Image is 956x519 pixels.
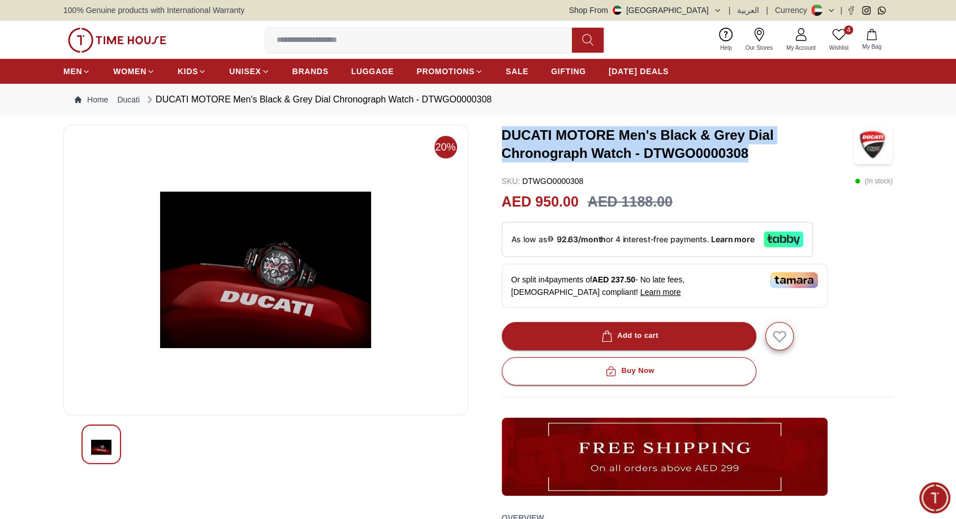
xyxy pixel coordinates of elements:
[713,25,739,54] a: Help
[855,27,888,53] button: My Bag
[113,61,155,82] a: WOMEN
[502,418,828,496] img: ...
[822,25,855,54] a: 4Wishlist
[599,329,658,342] div: Add to cart
[588,191,673,213] h3: AED 1188.00
[73,134,459,406] img: DUCATI MOTORE Men's Black & Grey Dial Chronograph Watch - DTWGO0000308
[741,44,777,52] span: Our Stores
[877,6,886,15] a: Whatsapp
[502,126,854,162] h3: DUCATI MOTORE Men's Black & Grey Dial Chronograph Watch - DTWGO0000308
[855,175,893,187] p: ( In stock )
[292,61,329,82] a: BRANDS
[63,84,893,115] nav: Breadcrumb
[506,61,528,82] a: SALE
[609,66,669,77] span: [DATE] DEALS
[502,357,756,385] button: Buy Now
[569,5,722,16] button: Shop From[GEOGRAPHIC_DATA]
[825,44,853,52] span: Wishlist
[782,44,820,52] span: My Account
[63,61,91,82] a: MEN
[551,66,586,77] span: GIFTING
[854,125,893,164] img: DUCATI MOTORE Men's Black & Grey Dial Chronograph Watch - DTWGO0000308
[63,66,82,77] span: MEN
[229,61,269,82] a: UNISEX
[716,44,737,52] span: Help
[434,136,457,158] span: 20%
[737,5,759,16] button: العربية
[862,6,871,15] a: Instagram
[840,5,842,16] span: |
[502,191,579,213] h2: AED 950.00
[551,61,586,82] a: GIFTING
[640,288,681,297] span: Learn more
[506,66,528,77] span: SALE
[292,66,329,77] span: BRANDS
[502,175,584,187] p: DTWGO0000308
[113,66,147,77] span: WOMEN
[178,61,206,82] a: KIDS
[919,482,950,513] div: Chat Widget
[847,6,855,15] a: Facebook
[609,61,669,82] a: [DATE] DEALS
[91,434,111,460] img: DUCATI MOTORE Men's Black & Grey Dial Chronograph Watch - DTWGO0000308
[75,94,108,105] a: Home
[766,5,768,16] span: |
[592,275,635,284] span: AED 237.50
[178,66,198,77] span: KIDS
[229,66,261,77] span: UNISEX
[613,6,622,15] img: United Arab Emirates
[68,28,166,53] img: ...
[63,5,244,16] span: 100% Genuine products with International Warranty
[603,364,654,378] div: Buy Now
[502,264,828,308] div: Or split in 4 payments of - No late fees, [DEMOGRAPHIC_DATA] compliant!
[739,25,780,54] a: Our Stores
[770,272,818,288] img: Tamara
[729,5,731,16] span: |
[416,66,475,77] span: PROMOTIONS
[416,61,483,82] a: PROMOTIONS
[775,5,812,16] div: Currency
[351,61,394,82] a: LUGGAGE
[502,177,520,186] span: SKU :
[858,42,886,51] span: My Bag
[502,322,756,350] button: Add to cart
[351,66,394,77] span: LUGGAGE
[144,93,492,106] div: DUCATI MOTORE Men's Black & Grey Dial Chronograph Watch - DTWGO0000308
[117,94,140,105] a: Ducati
[844,25,853,35] span: 4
